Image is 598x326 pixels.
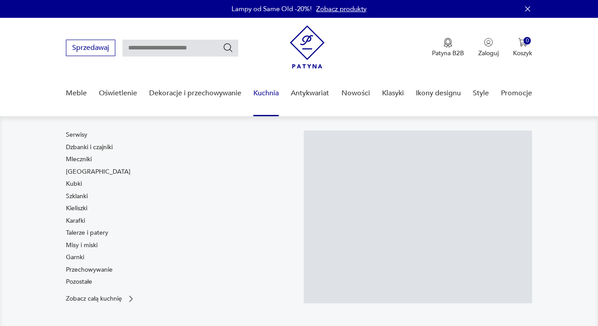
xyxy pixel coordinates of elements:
[501,76,532,110] a: Promocje
[66,192,88,201] a: Szklanki
[66,155,92,164] a: Mleczniki
[382,76,404,110] a: Klasyki
[478,38,499,57] button: Zaloguj
[66,294,135,303] a: Zobacz całą kuchnię
[478,49,499,57] p: Zaloguj
[66,143,113,152] a: Dzbanki i czajniki
[223,42,233,53] button: Szukaj
[66,167,130,176] a: [GEOGRAPHIC_DATA]
[513,49,532,57] p: Koszyk
[66,45,115,52] a: Sprzedawaj
[149,76,241,110] a: Dekoracje i przechowywanie
[524,37,531,45] div: 0
[316,4,366,13] a: Zobacz produkty
[432,49,464,57] p: Patyna B2B
[484,38,493,47] img: Ikonka użytkownika
[66,179,82,188] a: Kubki
[66,296,122,302] p: Zobacz całą kuchnię
[232,4,312,13] p: Lampy od Same Old -20%!
[291,76,329,110] a: Antykwariat
[513,38,532,57] button: 0Koszyk
[66,253,84,262] a: Garnki
[66,76,87,110] a: Meble
[518,38,527,47] img: Ikona koszyka
[416,76,461,110] a: Ikony designu
[99,76,137,110] a: Oświetlenie
[66,241,98,250] a: Misy i miski
[432,38,464,57] a: Ikona medaluPatyna B2B
[342,76,370,110] a: Nowości
[432,38,464,57] button: Patyna B2B
[66,204,87,213] a: Kieliszki
[66,265,113,274] a: Przechowywanie
[253,76,279,110] a: Kuchnia
[66,130,87,139] a: Serwisy
[443,38,452,48] img: Ikona medalu
[66,277,92,286] a: Pozostałe
[66,40,115,56] button: Sprzedawaj
[473,76,489,110] a: Style
[290,25,325,69] img: Patyna - sklep z meblami i dekoracjami vintage
[66,228,108,237] a: Talerze i patery
[66,216,85,225] a: Karafki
